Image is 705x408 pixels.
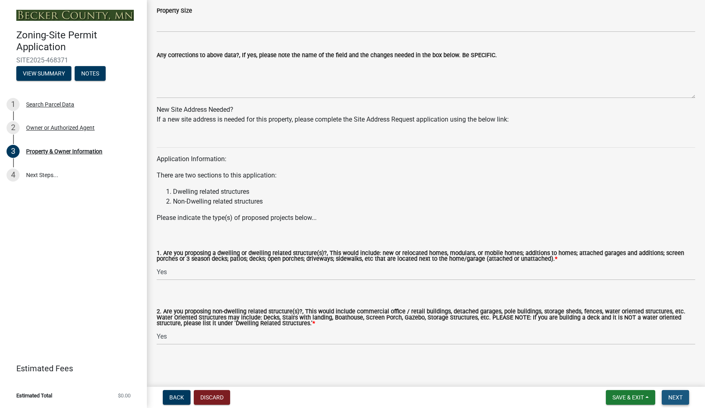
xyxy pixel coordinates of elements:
[16,29,140,53] h4: Zoning-Site Permit Application
[157,53,497,58] label: Any corrections to above data?, If yes, please note the name of the field and the changes needed ...
[7,145,20,158] div: 3
[118,393,131,398] span: $0.00
[16,71,71,77] wm-modal-confirm: Summary
[157,309,695,326] label: 2. Are you proposing non-dwelling related structure(s)?, This would include commercial office / r...
[606,390,655,405] button: Save & Exit
[7,360,134,377] a: Estimated Fees
[612,394,644,401] span: Save & Exit
[173,197,695,206] li: Non-Dwelling related structures
[75,71,106,77] wm-modal-confirm: Notes
[157,105,695,124] div: New Site Address Needed?
[7,98,20,111] div: 1
[157,213,695,223] p: Please indicate the type(s) of proposed projects below...
[157,251,695,262] label: 1. Are you proposing a dwelling or dwelling related structure(s)?, This would include: new or rel...
[169,394,184,401] span: Back
[157,8,192,14] label: Property Size
[194,390,230,405] button: Discard
[163,390,191,405] button: Back
[75,66,106,81] button: Notes
[16,56,131,64] span: SITE2025-468371
[26,149,102,154] div: Property & Owner Information
[26,125,95,131] div: Owner or Authorized Agent
[16,10,134,21] img: Becker County, Minnesota
[7,169,20,182] div: 4
[157,115,695,124] div: If a new site address is needed for this property, please complete the Site Address Request appli...
[173,187,695,197] li: Dwelling related structures
[668,394,683,401] span: Next
[157,171,695,180] p: There are two sections to this application:
[662,390,689,405] button: Next
[16,393,52,398] span: Estimated Total
[16,66,71,81] button: View Summary
[157,154,695,164] p: Application Information:
[26,102,74,107] div: Search Parcel Data
[7,121,20,134] div: 2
